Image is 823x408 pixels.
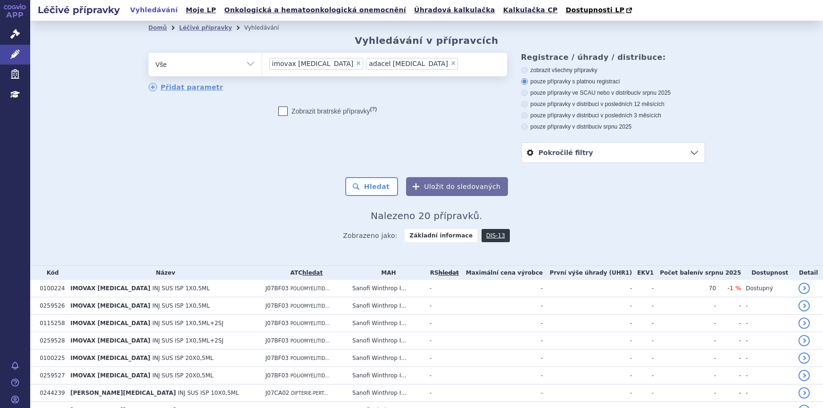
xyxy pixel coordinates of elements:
span: INJ SUS ISP 10X0,5ML [178,390,239,396]
td: - [543,297,632,315]
td: - [425,280,459,297]
td: - [459,350,543,367]
td: - [543,367,632,384]
th: Dostupnost [741,266,794,280]
label: Zobrazit bratrské přípravky [278,106,377,116]
th: MAH [348,266,425,280]
h2: Léčivé přípravky [30,3,127,16]
strong: Základní informace [405,229,477,242]
span: imovax [MEDICAL_DATA] [272,60,354,67]
span: IMOVAX [MEDICAL_DATA] [70,355,150,361]
span: J07BF03 [266,285,289,292]
label: pouze přípravky v distribuci v posledních 12 měsících [521,100,705,108]
button: Uložit do sledovaných [406,177,508,196]
td: - [543,315,632,332]
span: adacel [MEDICAL_DATA] [369,60,448,67]
td: 0100225 [35,350,66,367]
td: Sanofi Winthrop I... [348,280,425,297]
a: Úhradová kalkulačka [411,4,498,16]
h3: Registrace / úhrady / distribuce: [521,53,705,62]
span: IMOVAX [MEDICAL_DATA] [70,372,150,379]
td: - [654,384,716,402]
span: POLIOMYELITID... [291,338,330,343]
span: v srpnu 2025 [599,123,632,130]
span: POLIOMYELITID... [291,373,330,378]
td: - [543,280,632,297]
a: Dostupnosti LP [563,4,637,17]
span: × [356,60,361,66]
span: INJ SUS ISP 1X0,5ML+2SJ [152,337,224,344]
th: Počet balení [654,266,741,280]
td: - [425,332,459,350]
span: J07BF03 [266,355,289,361]
td: - [459,332,543,350]
a: vyhledávání neobsahuje žádnou platnou referenční skupinu [439,269,459,276]
span: × [450,60,456,66]
th: Název [66,266,261,280]
a: detail [798,318,810,329]
label: pouze přípravky v distribuci v posledních 3 měsících [521,112,705,119]
td: - [741,350,794,367]
span: J07CA02 [266,390,290,396]
td: 0115258 [35,315,66,332]
td: - [632,280,654,297]
span: INJ SUS ISP 1X0,5ML+2SJ [152,320,224,326]
th: ATC [261,266,348,280]
td: - [654,367,716,384]
td: - [741,384,794,402]
span: Zobrazeno jako: [343,229,398,242]
td: - [716,315,741,332]
span: -1 % [727,285,741,292]
span: INJ SUS ISP 20X0,5ML [152,355,214,361]
th: Kód [35,266,66,280]
td: - [459,367,543,384]
span: J07BF03 [266,372,289,379]
td: - [543,350,632,367]
td: - [425,297,459,315]
td: 0100224 [35,280,66,297]
th: EKV1 [632,266,654,280]
a: Pokročilé filtry [522,143,705,163]
span: J07BF03 [266,320,289,326]
td: 0259526 [35,297,66,315]
a: detail [798,370,810,381]
a: Onkologická a hematoonkologická onemocnění [221,4,409,16]
td: Sanofi Winthrop I... [348,384,425,402]
span: POLIOMYELITID... [291,356,330,361]
td: - [459,315,543,332]
label: zobrazit všechny přípravky [521,66,705,74]
td: - [654,297,716,315]
td: - [716,367,741,384]
button: Hledat [345,177,399,196]
span: POLIOMYELITID... [291,303,330,309]
td: - [632,332,654,350]
span: INJ SUS ISP 1X0,5ML [152,285,210,292]
span: v srpnu 2025 [638,90,671,96]
td: - [632,297,654,315]
a: detail [798,335,810,346]
a: Vyhledávání [127,4,181,16]
span: INJ SUS ISP 20X0,5ML [152,372,214,379]
td: - [459,280,543,297]
td: - [654,315,716,332]
a: Domů [149,24,167,31]
span: Nalezeno 20 přípravků. [371,210,482,221]
a: Moje LP [183,4,219,16]
span: POLIOMYELITID... [291,321,330,326]
span: IMOVAX [MEDICAL_DATA] [70,337,150,344]
td: - [741,367,794,384]
td: - [741,315,794,332]
li: Vyhledávání [244,21,291,35]
input: imovax [MEDICAL_DATA]adacel [MEDICAL_DATA] [461,57,466,69]
abbr: (?) [370,106,377,112]
th: První výše úhrady (UHR1) [543,266,632,280]
td: - [425,367,459,384]
td: Sanofi Winthrop I... [348,350,425,367]
th: Maximální cena výrobce [459,266,543,280]
span: [PERSON_NAME][MEDICAL_DATA] [70,390,176,396]
td: - [459,384,543,402]
label: pouze přípravky ve SCAU nebo v distribuci [521,89,705,97]
a: Přidat parametr [149,83,224,91]
td: 70 [654,280,716,297]
span: INJ SUS ISP 1X0,5ML [152,302,210,309]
